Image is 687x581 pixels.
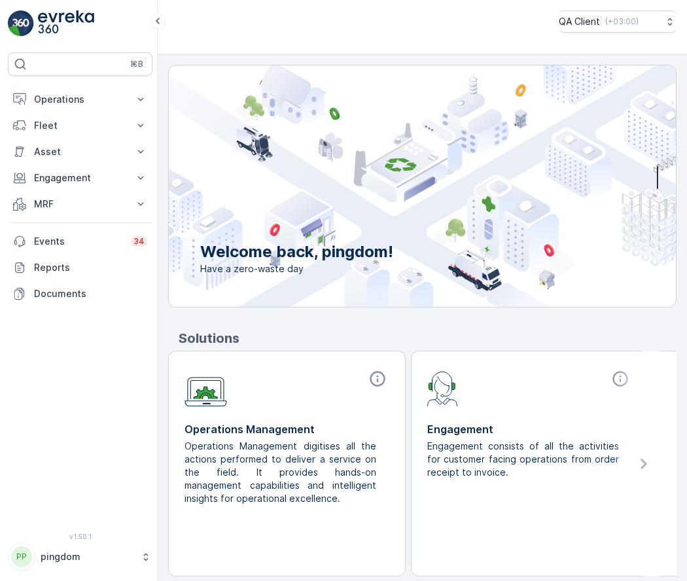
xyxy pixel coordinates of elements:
button: PPpingdom [8,543,152,571]
p: Engagement [427,421,632,437]
button: MRF [8,191,152,217]
p: Operations Management [185,421,389,437]
p: Operations Management digitises all the actions performed to deliver a service on the field. It p... [185,440,379,505]
button: Fleet [8,113,152,139]
p: Documents [34,287,147,300]
p: ( +03:00 ) [605,16,639,27]
a: Documents [8,281,152,307]
button: Operations [8,86,152,113]
img: city illustration [110,65,676,307]
a: Events34 [8,228,152,255]
a: Reports [8,255,152,281]
button: Engagement [8,165,152,191]
p: Welcome back, pingdom! [200,241,393,262]
button: QA Client(+03:00) [559,10,677,33]
img: logo_light-DOdMpM7g.png [38,10,94,37]
p: Fleet [34,119,126,132]
p: ⌘B [130,59,143,69]
p: Operations [34,93,126,106]
p: QA Client [559,15,600,28]
span: Have a zero-waste day [200,262,393,275]
p: pingdom [41,550,134,563]
p: Reports [34,261,147,274]
img: module-icon [427,370,458,406]
p: Asset [34,145,126,158]
p: Solutions [179,328,677,348]
span: v 1.50.1 [8,533,152,540]
p: MRF [34,198,126,211]
button: Asset [8,139,152,165]
img: module-icon [185,370,227,407]
img: logo [8,10,34,37]
p: Engagement [34,171,126,185]
div: PP [11,546,32,567]
p: 34 [133,236,145,247]
p: Engagement consists of all the activities for customer facing operations from order receipt to in... [427,440,622,479]
p: Events [34,235,123,248]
